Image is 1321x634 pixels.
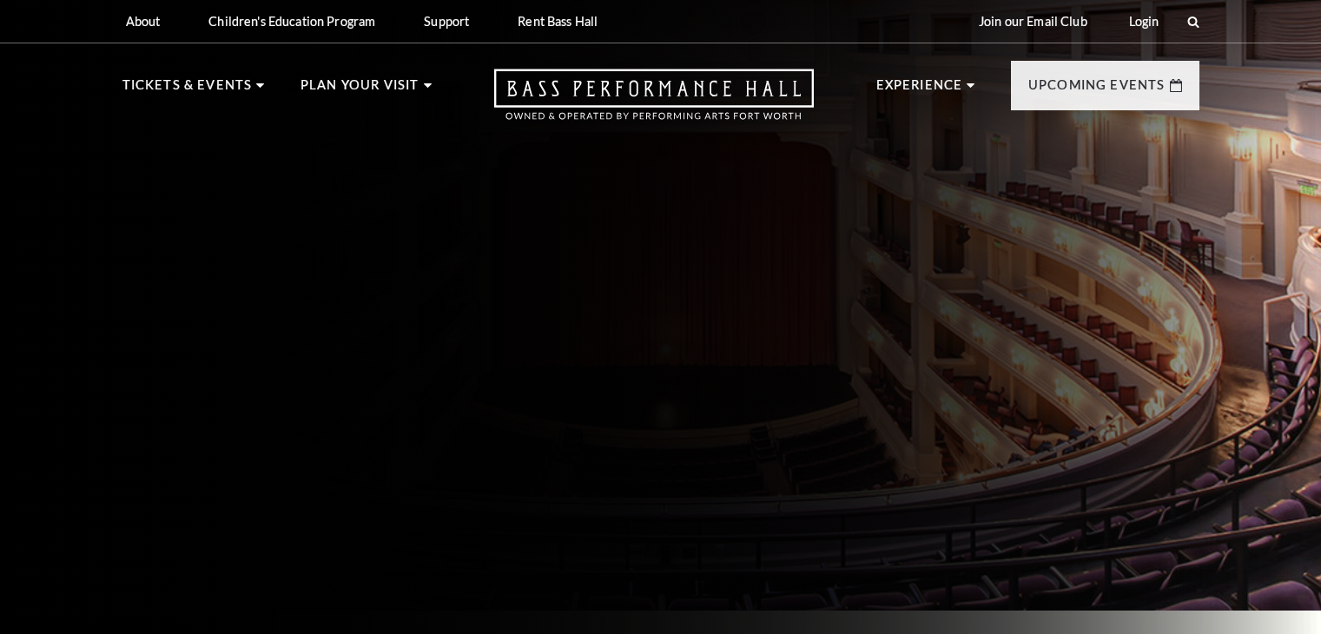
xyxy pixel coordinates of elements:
p: Children's Education Program [208,14,375,29]
p: Upcoming Events [1028,75,1166,106]
p: Plan Your Visit [301,75,419,106]
p: Experience [876,75,963,106]
p: Support [424,14,469,29]
p: Rent Bass Hall [518,14,598,29]
p: Tickets & Events [122,75,253,106]
p: About [126,14,161,29]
